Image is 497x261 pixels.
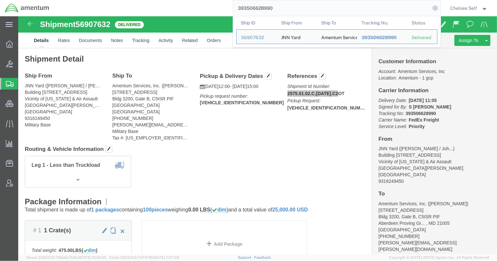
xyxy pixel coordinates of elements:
div: 56907632 [241,34,272,41]
th: Status [407,16,437,29]
span: Server: 2025.21.0-769a9a7b8c3 [26,255,106,259]
button: Chelsee Self [450,4,488,12]
span: [DATE] 10:09:35 [80,255,106,259]
th: Ship From [276,16,317,29]
div: Amentum Services, Inc. [321,30,352,44]
img: logo [5,3,49,13]
iframe: FS Legacy Container [18,16,497,254]
span: Client: 2025.21.0-7d7479b [109,255,179,259]
a: Feedback [254,255,271,259]
th: Ship To [317,16,357,29]
span: Copyright © [DATE]-[DATE] Agistix Inc., All Rights Reserved [389,255,489,260]
input: Search for shipment number, reference number [233,0,431,16]
span: Chelsee Self [450,5,477,12]
span: 393506628990 [361,35,396,40]
div: JNN Yard [281,30,300,44]
th: Ship ID [236,16,277,29]
th: Tracking Nu. [357,16,407,29]
div: 393506628990 [361,34,403,41]
table: Search Results [236,16,441,47]
div: Delivered [412,34,433,41]
a: Support [238,255,254,259]
span: [DATE] 11:37:29 [154,255,179,259]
